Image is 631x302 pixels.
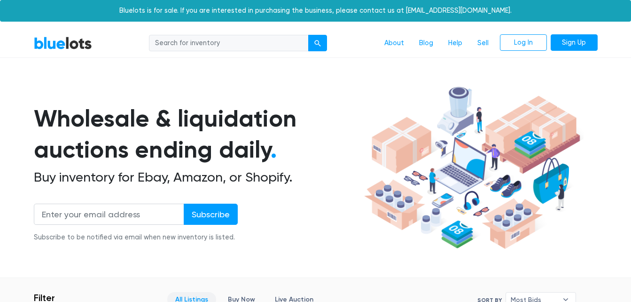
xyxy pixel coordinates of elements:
img: hero-ee84e7d0318cb26816c560f6b4441b76977f77a177738b4e94f68c95b2b83dbb.png [361,82,584,254]
input: Enter your email address [34,204,184,225]
a: Log In [500,34,547,51]
div: Subscribe to be notified via email when new inventory is listed. [34,232,238,243]
input: Subscribe [184,204,238,225]
input: Search for inventory [149,35,309,52]
h1: Wholesale & liquidation auctions ending daily [34,103,361,166]
a: Sell [470,34,496,52]
h2: Buy inventory for Ebay, Amazon, or Shopify. [34,169,361,185]
span: . [271,135,277,164]
a: BlueLots [34,36,92,50]
a: Blog [412,34,441,52]
a: Help [441,34,470,52]
a: Sign Up [551,34,598,51]
a: About [377,34,412,52]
